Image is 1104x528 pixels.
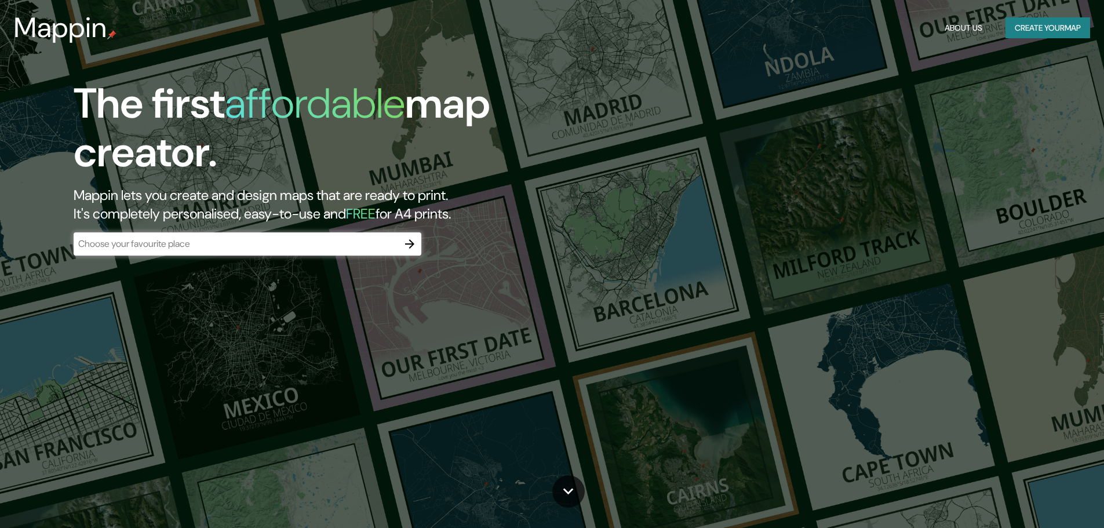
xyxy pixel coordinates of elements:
[1001,483,1091,515] iframe: Help widget launcher
[940,17,987,39] button: About Us
[74,186,626,223] h2: Mappin lets you create and design maps that are ready to print. It's completely personalised, eas...
[74,237,398,250] input: Choose your favourite place
[74,79,626,186] h1: The first map creator.
[346,205,376,223] h5: FREE
[225,77,405,130] h1: affordable
[1005,17,1090,39] button: Create yourmap
[107,30,116,39] img: mappin-pin
[14,12,107,44] h3: Mappin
